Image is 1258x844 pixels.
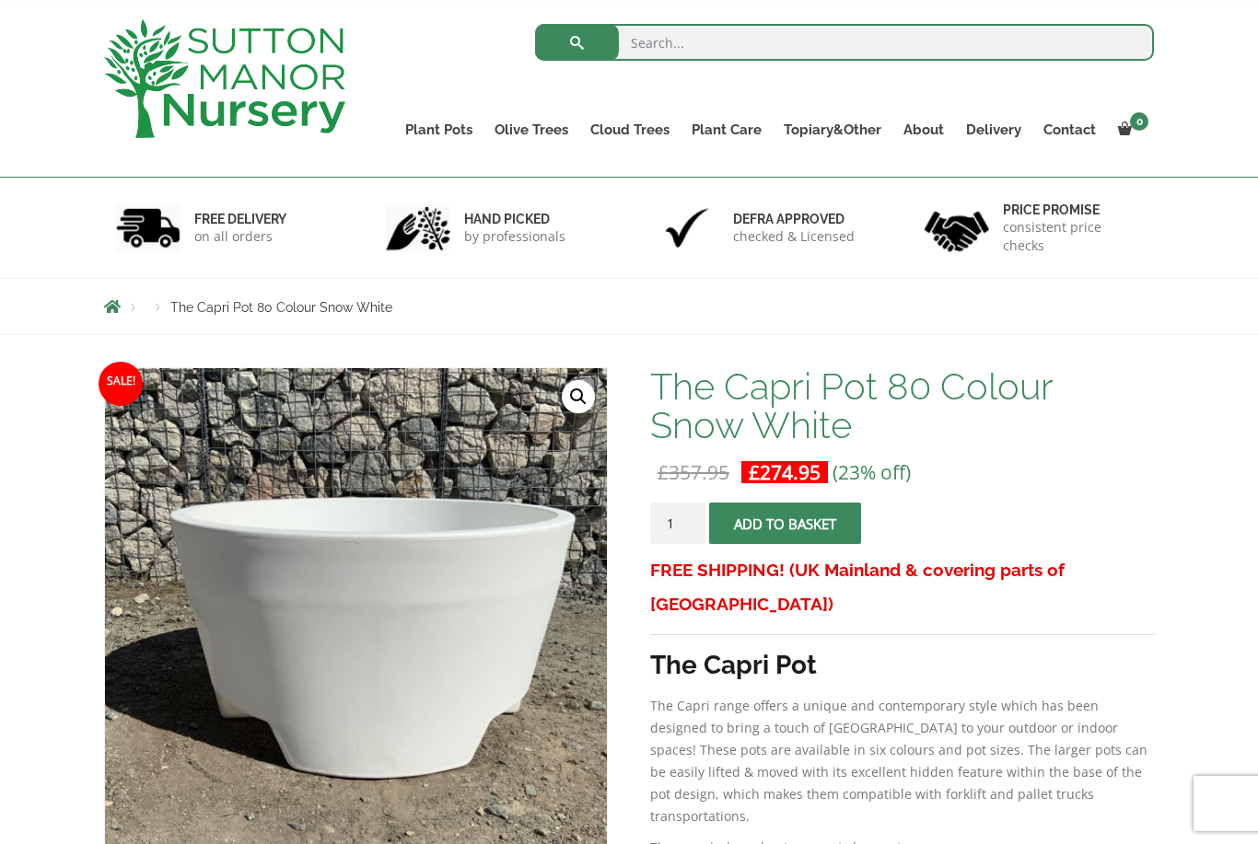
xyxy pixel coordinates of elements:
[464,227,565,246] p: by professionals
[658,459,669,485] span: £
[709,503,861,544] button: Add to basket
[925,200,989,256] img: 4.jpg
[194,211,286,227] h6: FREE DELIVERY
[733,211,855,227] h6: Defra approved
[650,367,1154,445] h1: The Capri Pot 80 Colour Snow White
[955,117,1032,143] a: Delivery
[579,117,681,143] a: Cloud Trees
[386,204,450,251] img: 2.jpg
[749,459,821,485] bdi: 274.95
[116,204,181,251] img: 1.jpg
[464,211,565,227] h6: hand picked
[733,227,855,246] p: checked & Licensed
[650,553,1154,621] h3: FREE SHIPPING! (UK Mainland & covering parts of [GEOGRAPHIC_DATA])
[773,117,892,143] a: Topiary&Other
[681,117,773,143] a: Plant Care
[892,117,955,143] a: About
[194,227,286,246] p: on all orders
[104,19,345,138] img: logo
[650,695,1154,827] p: The Capri range offers a unique and contemporary style which has been designed to bring a touch o...
[104,299,1154,314] nav: Breadcrumbs
[170,300,392,315] span: The Capri Pot 80 Colour Snow White
[655,204,719,251] img: 3.jpg
[1130,112,1148,131] span: 0
[1032,117,1107,143] a: Contact
[658,459,729,485] bdi: 357.95
[1003,202,1143,218] h6: Price promise
[749,459,760,485] span: £
[650,650,817,680] strong: The Capri Pot
[1107,117,1154,143] a: 0
[483,117,579,143] a: Olive Trees
[833,459,911,485] span: (23% off)
[650,503,705,544] input: Product quantity
[562,380,595,413] a: View full-screen image gallery
[535,24,1155,61] input: Search...
[1003,218,1143,255] p: consistent price checks
[99,362,143,406] span: Sale!
[394,117,483,143] a: Plant Pots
